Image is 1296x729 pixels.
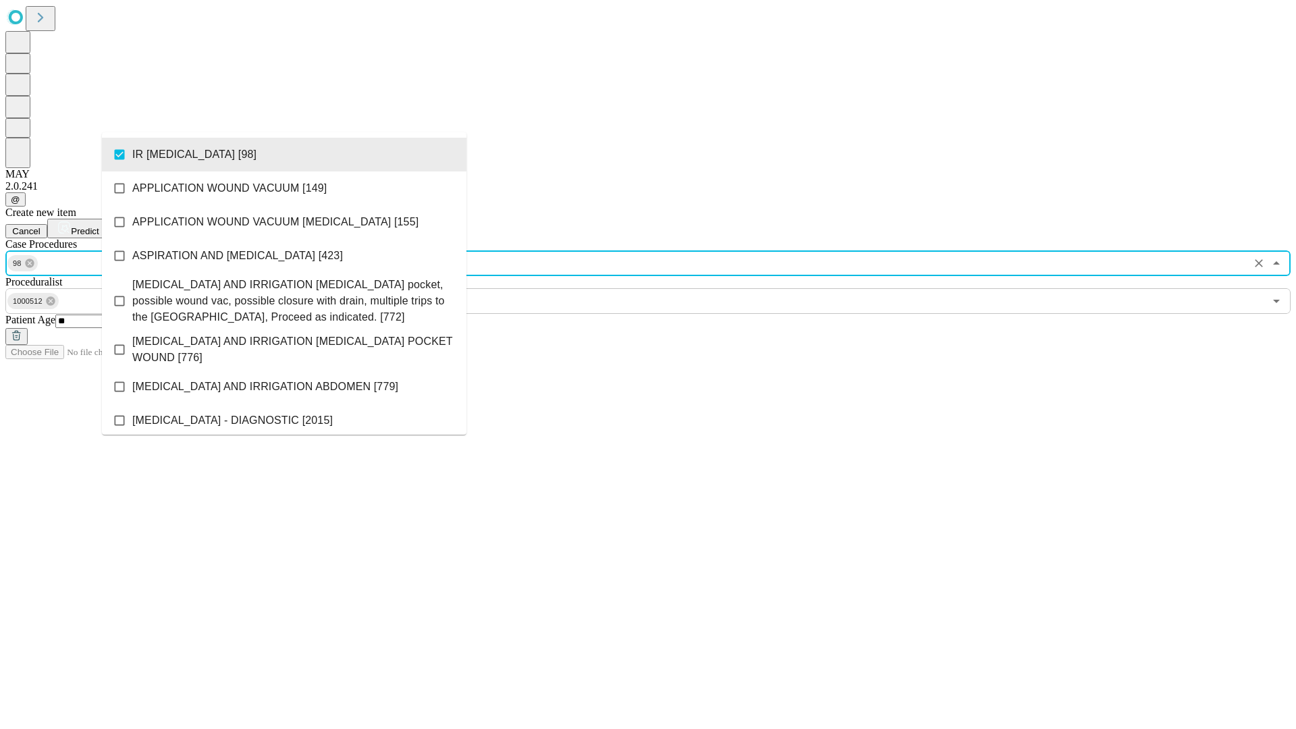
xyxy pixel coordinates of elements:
[5,192,26,207] button: @
[5,314,55,325] span: Patient Age
[132,214,418,230] span: APPLICATION WOUND VACUUM [MEDICAL_DATA] [155]
[132,248,343,264] span: ASPIRATION AND [MEDICAL_DATA] [423]
[1249,254,1268,273] button: Clear
[132,412,333,429] span: [MEDICAL_DATA] - DIAGNOSTIC [2015]
[7,293,59,309] div: 1000512
[7,255,38,271] div: 98
[11,194,20,205] span: @
[12,226,40,236] span: Cancel
[5,168,1291,180] div: MAY
[71,226,99,236] span: Predict
[5,224,47,238] button: Cancel
[47,219,109,238] button: Predict
[132,277,456,325] span: [MEDICAL_DATA] AND IRRIGATION [MEDICAL_DATA] pocket, possible wound vac, possible closure with dr...
[132,180,327,196] span: APPLICATION WOUND VACUUM [149]
[5,238,77,250] span: Scheduled Procedure
[7,294,48,309] span: 1000512
[132,146,256,163] span: IR [MEDICAL_DATA] [98]
[1267,292,1286,310] button: Open
[7,256,27,271] span: 98
[132,333,456,366] span: [MEDICAL_DATA] AND IRRIGATION [MEDICAL_DATA] POCKET WOUND [776]
[5,207,76,218] span: Create new item
[5,180,1291,192] div: 2.0.241
[5,276,62,288] span: Proceduralist
[132,379,398,395] span: [MEDICAL_DATA] AND IRRIGATION ABDOMEN [779]
[1267,254,1286,273] button: Close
